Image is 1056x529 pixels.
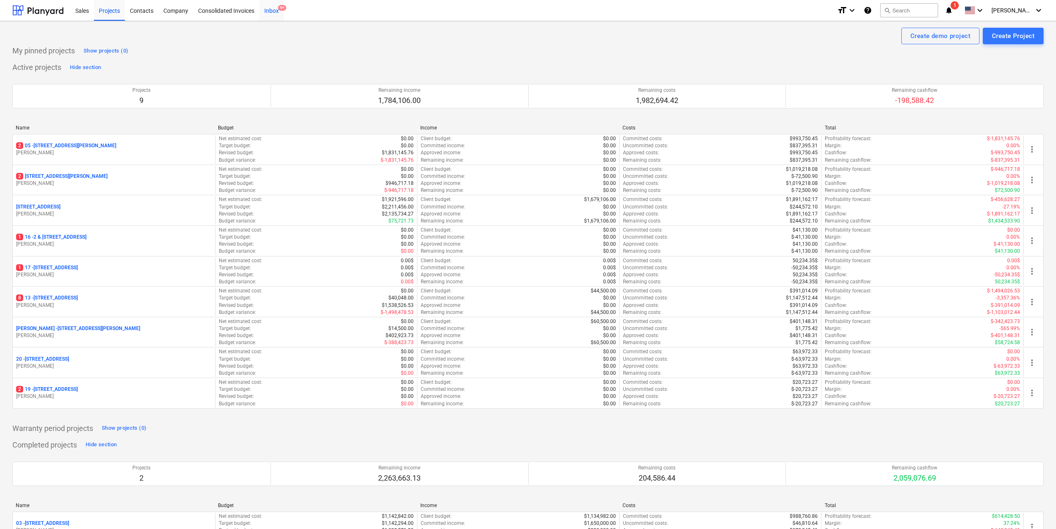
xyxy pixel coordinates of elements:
button: Create demo project [901,28,979,44]
p: $0.00 [603,302,616,309]
span: search [884,7,891,14]
span: more_vert [1027,206,1037,215]
p: [PERSON_NAME] [16,180,212,187]
p: 50,234.35$ [793,271,818,278]
div: 116 -2 & [STREET_ADDRESS][PERSON_NAME] [16,234,212,248]
p: Approved income : [421,302,461,309]
p: 0.00$ [603,271,616,278]
p: Client budget : [421,257,452,264]
span: 1 [16,234,23,240]
p: $1,538,526.53 [382,302,414,309]
p: Committed costs : [623,257,663,264]
p: 0.00$ [401,271,414,278]
p: $1,019,218.08 [786,180,818,187]
p: $391,014.09 [790,302,818,309]
p: Remaining cashflow : [825,278,872,285]
span: 1 [16,264,23,271]
p: $41,130.00 [793,227,818,234]
p: $1,679,106.00 [584,218,616,225]
p: Approved costs : [623,149,659,156]
p: Target budget : [219,142,251,149]
p: -565.99% [999,325,1020,332]
p: Approved costs : [623,271,659,278]
p: Client budget : [421,196,452,203]
p: 0.00$ [401,278,414,285]
p: [PERSON_NAME] [16,241,212,248]
p: Profitability forecast : [825,227,872,234]
p: $-1,019,218.08 [987,180,1020,187]
p: Remaining costs : [623,309,661,316]
p: $0.00 [401,227,414,234]
p: -50,234.35$ [994,271,1020,278]
p: $1,147,512.44 [786,294,818,302]
p: $0.00 [603,135,616,142]
p: Approved income : [421,180,461,187]
p: $-1,891,162.17 [987,211,1020,218]
button: Search [880,3,938,17]
p: 0.00$ [603,257,616,264]
p: $-946,717.18 [384,187,414,194]
p: $1,891,162.17 [786,196,818,203]
p: Revised budget : [219,180,254,187]
p: Uncommitted costs : [623,325,668,332]
p: $1,891,162.17 [786,211,818,218]
p: Target budget : [219,234,251,241]
p: $1,147,512.44 [786,309,818,316]
div: 813 -[STREET_ADDRESS][PERSON_NAME] [16,294,212,309]
p: [STREET_ADDRESS][PERSON_NAME] [16,173,108,180]
i: keyboard_arrow_down [847,5,857,15]
div: Costs [623,125,818,131]
p: Remaining costs : [623,218,661,225]
p: 0.00$ [1007,257,1020,264]
p: Target budget : [219,264,251,271]
p: $391,014.09 [790,287,818,294]
p: $0.00 [603,203,616,211]
p: Net estimated cost : [219,135,262,142]
p: $837,395.31 [790,142,818,149]
button: Create Project [983,28,1044,44]
p: $40,048.00 [388,294,414,302]
p: $0.00 [603,234,616,241]
p: 0.00$ [401,257,414,264]
p: Net estimated cost : [219,227,262,234]
p: 1,784,106.00 [378,96,421,105]
p: Target budget : [219,325,251,332]
p: $-993,750.45 [991,149,1020,156]
span: [PERSON_NAME] [991,7,1033,14]
p: $14,500.00 [388,325,414,332]
p: $-837,395.31 [991,157,1020,164]
p: Profitability forecast : [825,257,872,264]
p: Profitability forecast : [825,287,872,294]
p: $0.00 [401,135,414,142]
p: Cashflow : [825,149,847,156]
p: Profitability forecast : [825,196,872,203]
p: 0.00% [1006,173,1020,180]
p: Uncommitted costs : [623,234,668,241]
p: Cashflow : [825,241,847,248]
p: 17 - [STREET_ADDRESS] [16,264,78,271]
p: $0.00 [603,227,616,234]
p: $946,717.18 [386,180,414,187]
p: Approved costs : [623,302,659,309]
div: Show projects (0) [84,46,128,56]
p: $41,130.00 [793,241,818,248]
p: Committed income : [421,264,465,271]
p: Remaining income : [421,278,464,285]
p: Uncommitted costs : [623,264,668,271]
p: -50,234.35$ [791,278,818,285]
p: Budget variance : [219,278,256,285]
p: 0.00% [1006,142,1020,149]
p: $0.00 [603,211,616,218]
span: 2 [16,173,23,180]
span: more_vert [1027,297,1037,307]
p: Committed costs : [623,196,663,203]
p: $-1,498,478.53 [381,309,414,316]
p: $1,921,596.00 [382,196,414,203]
p: $401,148.31 [790,318,818,325]
p: $244,572.10 [790,203,818,211]
iframe: Chat Widget [1015,489,1056,529]
p: Profitability forecast : [825,166,872,173]
p: [PERSON_NAME] [16,332,212,339]
p: Remaining cashflow : [825,157,872,164]
p: $0.00 [603,241,616,248]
